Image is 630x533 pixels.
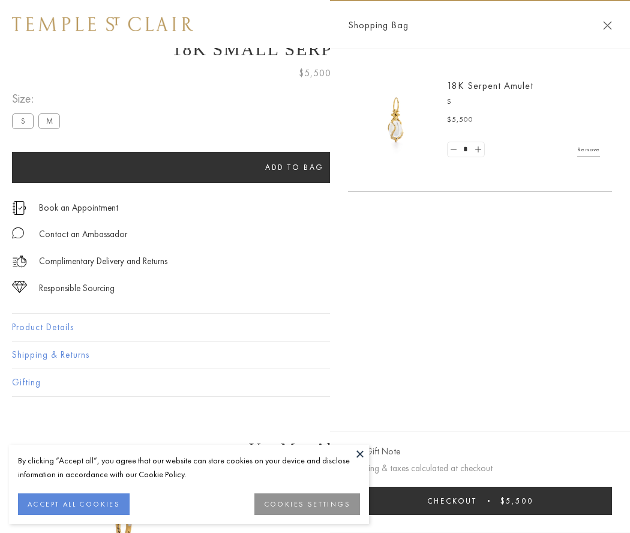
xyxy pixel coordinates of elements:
span: Add to bag [265,162,324,172]
a: Remove [577,143,600,156]
button: Checkout $5,500 [348,487,612,515]
button: Close Shopping Bag [603,21,612,30]
span: $5,500 [299,65,331,81]
div: Contact an Ambassador [39,227,127,242]
img: icon_delivery.svg [12,254,27,269]
button: Shipping & Returns [12,342,618,369]
span: $5,500 [500,496,533,506]
span: Shopping Bag [348,17,409,33]
span: $5,500 [447,114,473,126]
p: S [447,96,600,108]
div: By clicking “Accept all”, you agree that our website can store cookies on your device and disclos... [18,454,360,481]
button: ACCEPT ALL COOKIES [18,493,130,515]
label: S [12,113,34,128]
img: P51836-E11SERPPV [360,84,432,156]
button: Add to bag [12,152,577,183]
button: Gifting [12,369,618,396]
p: Complimentary Delivery and Returns [39,254,167,269]
img: icon_appointment.svg [12,201,26,215]
a: Set quantity to 2 [472,142,484,157]
img: Temple St. Clair [12,17,193,31]
span: Size: [12,89,65,109]
img: MessageIcon-01_2.svg [12,227,24,239]
a: Set quantity to 0 [448,142,460,157]
div: Responsible Sourcing [39,281,115,296]
a: 18K Serpent Amulet [447,79,533,92]
button: COOKIES SETTINGS [254,493,360,515]
button: Product Details [12,314,618,341]
h1: 18K Small Serpent Amulet [12,39,618,59]
h3: You May Also Like [30,439,600,459]
button: Add Gift Note [348,444,400,459]
img: icon_sourcing.svg [12,281,27,293]
p: Shipping & taxes calculated at checkout [348,461,612,476]
span: Checkout [427,496,477,506]
a: Book an Appointment [39,201,118,214]
label: M [38,113,60,128]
